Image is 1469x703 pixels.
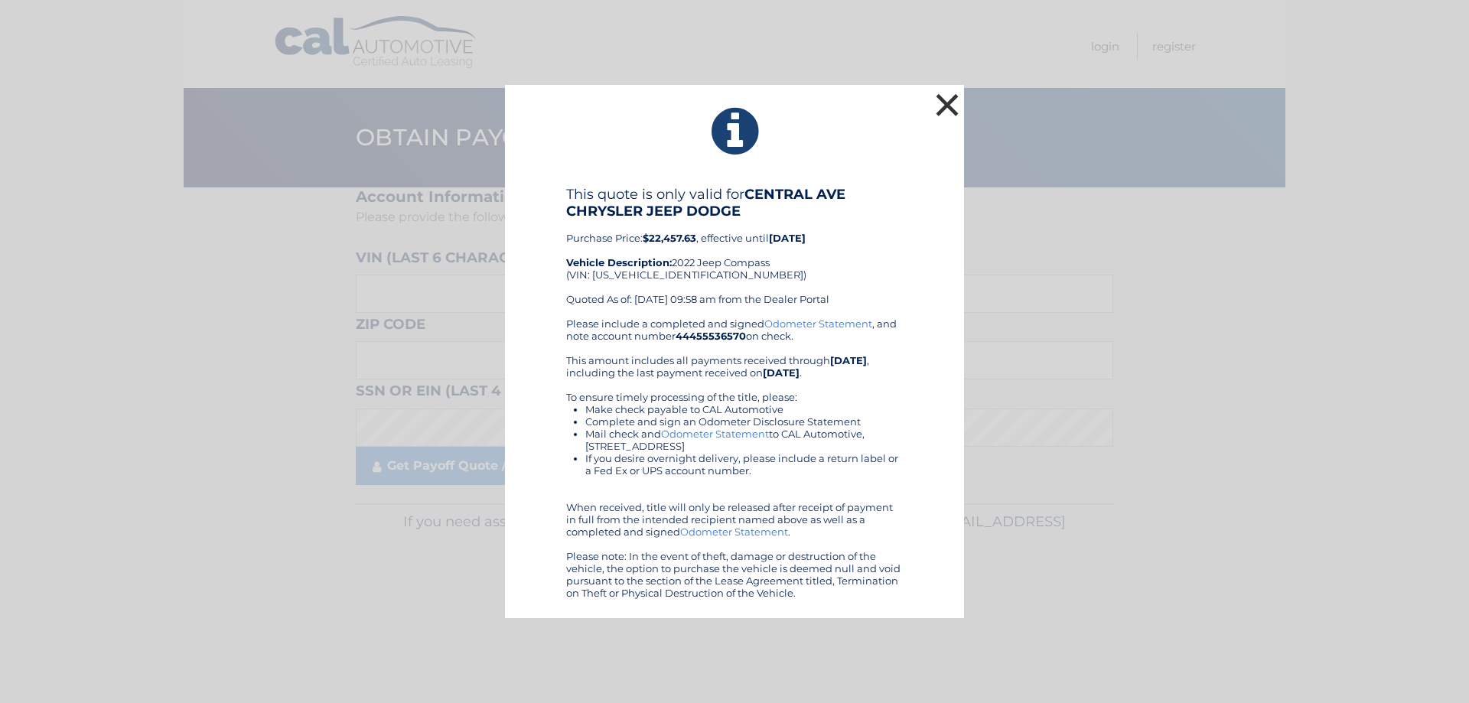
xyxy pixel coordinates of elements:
[585,428,903,452] li: Mail check and to CAL Automotive, [STREET_ADDRESS]
[764,317,872,330] a: Odometer Statement
[566,186,903,317] div: Purchase Price: , effective until 2022 Jeep Compass (VIN: [US_VEHICLE_IDENTIFICATION_NUMBER]) Quo...
[585,415,903,428] li: Complete and sign an Odometer Disclosure Statement
[566,317,903,599] div: Please include a completed and signed , and note account number on check. This amount includes al...
[566,186,903,220] h4: This quote is only valid for
[661,428,769,440] a: Odometer Statement
[566,256,672,269] strong: Vehicle Description:
[680,526,788,538] a: Odometer Statement
[643,232,696,244] b: $22,457.63
[932,90,963,120] button: ×
[585,403,903,415] li: Make check payable to CAL Automotive
[769,232,806,244] b: [DATE]
[830,354,867,366] b: [DATE]
[566,186,845,220] b: CENTRAL AVE CHRYSLER JEEP DODGE
[585,452,903,477] li: If you desire overnight delivery, please include a return label or a Fed Ex or UPS account number.
[676,330,746,342] b: 44455536570
[763,366,800,379] b: [DATE]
